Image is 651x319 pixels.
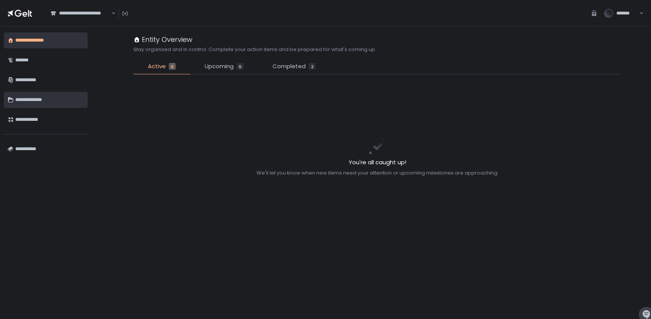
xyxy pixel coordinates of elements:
div: Entity Overview [133,34,192,45]
div: We'll let you know when new items need your attention or upcoming milestones are approaching. [257,170,499,176]
input: Search for option [111,10,111,17]
div: 0 [169,63,176,70]
h2: You're all caught up! [257,158,499,167]
div: 0 [237,63,244,70]
h2: Stay organized and in control. Complete your action items and be prepared for what's coming up. [133,46,376,53]
div: 2 [309,63,316,70]
div: Search for option [46,5,115,21]
span: Completed [273,62,306,71]
span: Active [148,62,166,71]
span: Upcoming [205,62,234,71]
